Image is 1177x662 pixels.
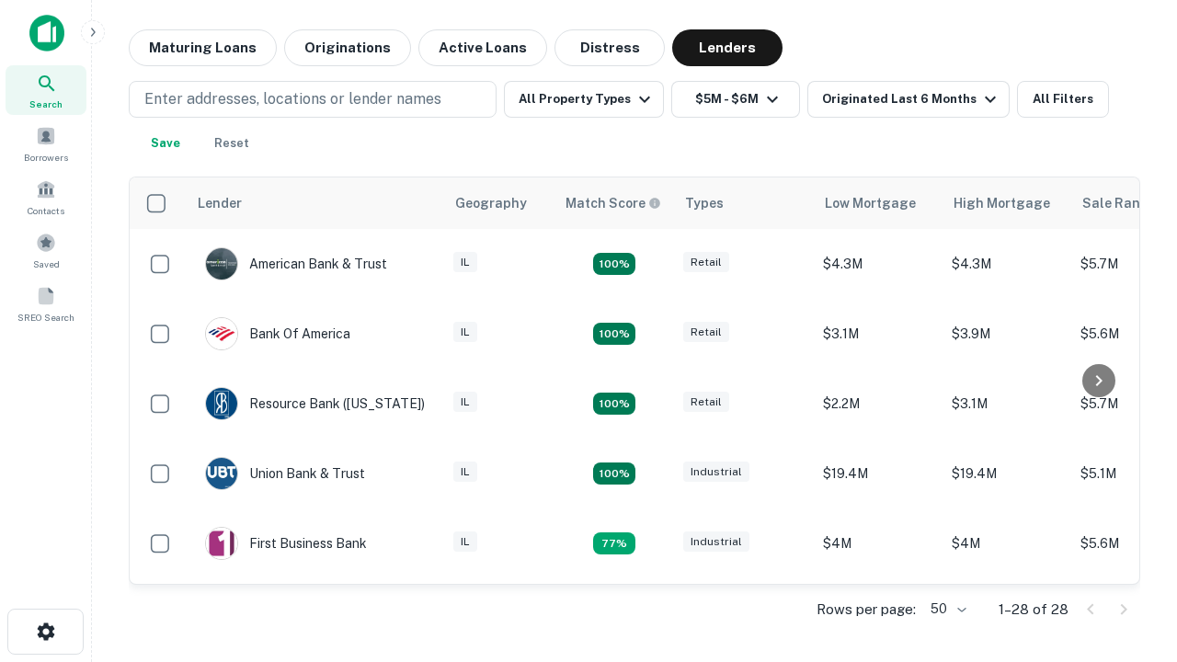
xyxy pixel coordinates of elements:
[206,458,237,489] img: picture
[205,317,350,350] div: Bank Of America
[1085,456,1177,544] iframe: Chat Widget
[671,81,800,118] button: $5M - $6M
[24,150,68,165] span: Borrowers
[453,252,477,273] div: IL
[683,392,729,413] div: Retail
[205,527,367,560] div: First Business Bank
[129,81,497,118] button: Enter addresses, locations or lender names
[814,508,943,578] td: $4M
[453,392,477,413] div: IL
[943,439,1071,508] td: $19.4M
[923,596,969,622] div: 50
[814,578,943,648] td: $3.9M
[814,177,943,229] th: Low Mortgage
[444,177,554,229] th: Geography
[202,125,261,162] button: Reset
[593,393,635,415] div: Matching Properties: 4, hasApolloMatch: undefined
[455,192,527,214] div: Geography
[817,599,916,621] p: Rows per page:
[566,193,661,213] div: Capitalize uses an advanced AI algorithm to match your search with the best lender. The match sco...
[418,29,547,66] button: Active Loans
[683,322,729,343] div: Retail
[593,323,635,345] div: Matching Properties: 4, hasApolloMatch: undefined
[814,439,943,508] td: $19.4M
[29,15,64,51] img: capitalize-icon.png
[593,462,635,485] div: Matching Properties: 4, hasApolloMatch: undefined
[6,172,86,222] a: Contacts
[187,177,444,229] th: Lender
[284,29,411,66] button: Originations
[205,247,387,280] div: American Bank & Trust
[954,192,1050,214] div: High Mortgage
[807,81,1010,118] button: Originated Last 6 Months
[6,225,86,275] a: Saved
[554,177,674,229] th: Capitalize uses an advanced AI algorithm to match your search with the best lender. The match sco...
[822,88,1001,110] div: Originated Last 6 Months
[453,322,477,343] div: IL
[205,387,425,420] div: Resource Bank ([US_STATE])
[825,192,916,214] div: Low Mortgage
[205,457,365,490] div: Union Bank & Trust
[206,248,237,280] img: picture
[999,599,1068,621] p: 1–28 of 28
[593,253,635,275] div: Matching Properties: 7, hasApolloMatch: undefined
[814,229,943,299] td: $4.3M
[683,531,749,553] div: Industrial
[17,310,74,325] span: SREO Search
[144,88,441,110] p: Enter addresses, locations or lender names
[674,177,814,229] th: Types
[554,29,665,66] button: Distress
[504,81,664,118] button: All Property Types
[29,97,63,111] span: Search
[943,229,1071,299] td: $4.3M
[453,531,477,553] div: IL
[129,29,277,66] button: Maturing Loans
[685,192,724,214] div: Types
[1017,81,1109,118] button: All Filters
[206,388,237,419] img: picture
[943,299,1071,369] td: $3.9M
[683,252,729,273] div: Retail
[683,462,749,483] div: Industrial
[566,193,657,213] h6: Match Score
[206,318,237,349] img: picture
[6,119,86,168] a: Borrowers
[814,299,943,369] td: $3.1M
[593,532,635,554] div: Matching Properties: 3, hasApolloMatch: undefined
[814,369,943,439] td: $2.2M
[206,528,237,559] img: picture
[6,279,86,328] a: SREO Search
[943,369,1071,439] td: $3.1M
[672,29,783,66] button: Lenders
[33,257,60,271] span: Saved
[453,462,477,483] div: IL
[28,203,64,218] span: Contacts
[943,177,1071,229] th: High Mortgage
[136,125,195,162] button: Save your search to get updates of matches that match your search criteria.
[6,65,86,115] a: Search
[198,192,242,214] div: Lender
[943,578,1071,648] td: $4.2M
[943,508,1071,578] td: $4M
